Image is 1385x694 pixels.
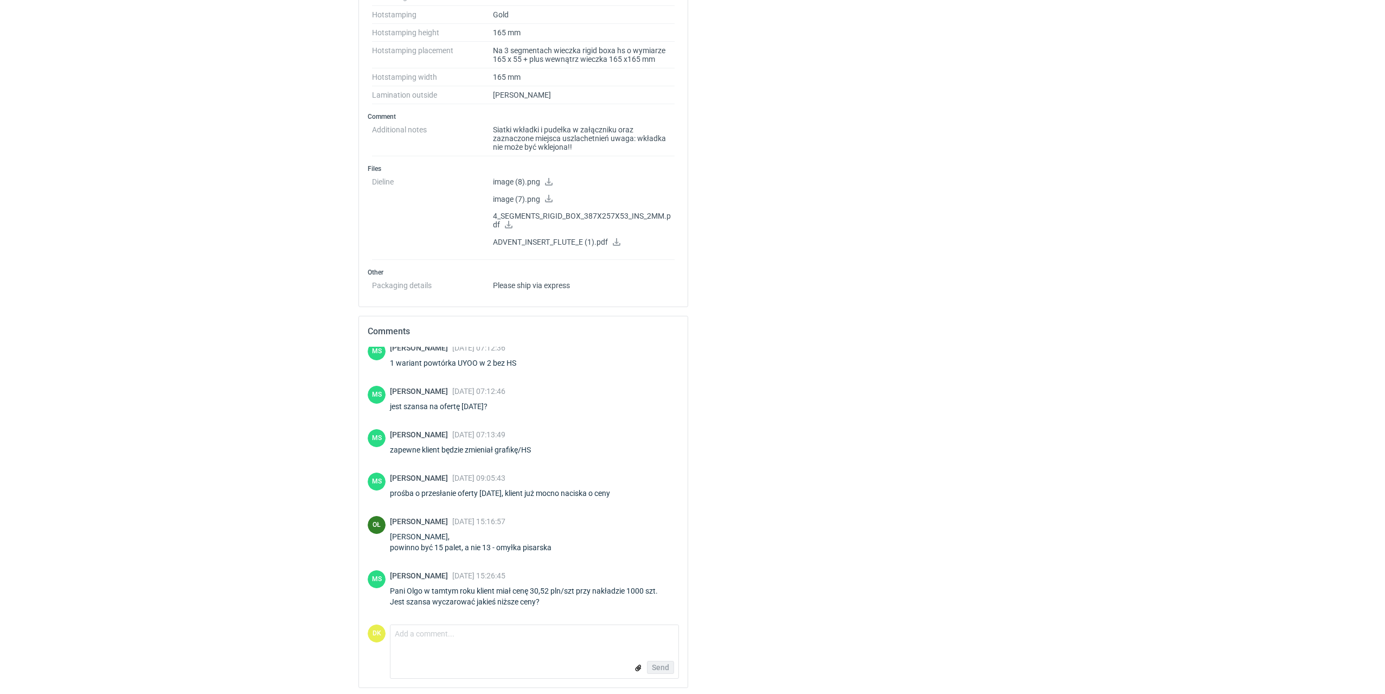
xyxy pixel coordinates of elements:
[493,6,675,24] dd: Gold
[493,238,675,247] p: ADVENT_INSERT_FLUTE_E (1).pdf
[372,68,493,86] dt: Hotstamping width
[372,173,493,260] dt: Dieline
[368,625,386,642] div: Dominika Kaczyńska
[390,517,452,526] span: [PERSON_NAME]
[372,277,493,290] dt: Packaging details
[390,430,452,439] span: [PERSON_NAME]
[368,386,386,404] figcaption: MS
[368,429,386,447] div: Maciej Sikora
[493,86,675,104] dd: [PERSON_NAME]
[372,121,493,156] dt: Additional notes
[452,474,505,482] span: [DATE] 09:05:43
[368,325,679,338] h2: Comments
[368,342,386,360] figcaption: MS
[493,68,675,86] dd: 165 mm
[390,343,452,352] span: [PERSON_NAME]
[368,164,679,173] h3: Files
[372,42,493,68] dt: Hotstamping placement
[493,277,675,290] dd: Please ship via express
[390,474,452,482] span: [PERSON_NAME]
[390,488,623,499] div: prośba o przesłanie oferty [DATE], klient już mocno naciska o ceny
[452,517,505,526] span: [DATE] 15:16:57
[368,570,386,588] div: Maciej Sikora
[368,473,386,491] div: Maciej Sikora
[372,6,493,24] dt: Hotstamping
[368,473,386,491] figcaption: MS
[368,342,386,360] div: Maciej Sikora
[368,386,386,404] div: Maciej Sikora
[390,571,452,580] span: [PERSON_NAME]
[493,212,675,230] p: 4_SEGMENTS_RIGID_BOX_387X257X53_INS_2MM.pdf
[372,24,493,42] dt: Hotstamping height
[390,387,452,396] span: [PERSON_NAME]
[452,571,505,580] span: [DATE] 15:26:45
[368,625,386,642] figcaption: DK
[390,531,565,553] div: [PERSON_NAME], powinno być 15 palet, a nie 13 - omyłka pisarska
[372,86,493,104] dt: Lamination outside
[493,121,675,156] dd: Siatki wkładki i pudełka w załączniku oraz zaznaczone miejsca uszlachetnień uwaga: wkładka nie mo...
[652,664,669,671] span: Send
[368,516,386,534] div: Olga Łopatowicz
[390,358,529,368] div: 1 wariant powtórka UYOO w 2 bez HS
[368,268,679,277] h3: Other
[452,387,505,396] span: [DATE] 07:12:46
[452,430,505,439] span: [DATE] 07:13:49
[368,429,386,447] figcaption: MS
[368,570,386,588] figcaption: MS
[368,516,386,534] figcaption: OŁ
[368,112,679,121] h3: Comment
[493,177,675,187] p: image (8).png
[493,195,675,205] p: image (7).png
[390,401,505,412] div: jest szansa na ofertę [DATE]?
[390,585,679,607] div: Pani Olgo w tamtym roku klient miał cenę 30,52 pln/szt przy nakładzie 1000 szt. Jest szansa wycza...
[493,24,675,42] dd: 165 mm
[493,42,675,68] dd: Na 3 segmentach wieczka rigid boxa hs o wymiarze 165 x 55 + plus wewnątrz wieczka 165 x165 mm
[452,343,505,352] span: [DATE] 07:12:36
[390,444,544,455] div: zapewne klient będzie zmieniał grafikę/HS
[647,661,674,674] button: Send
